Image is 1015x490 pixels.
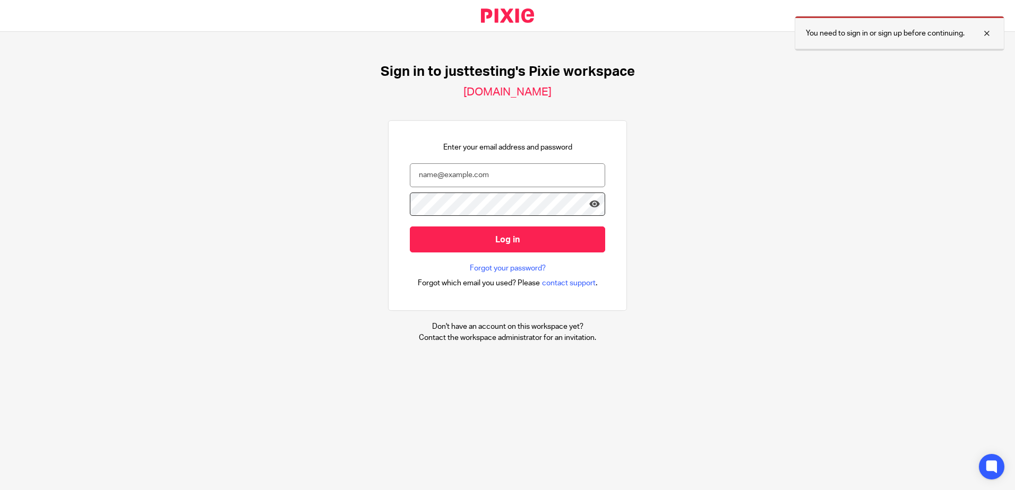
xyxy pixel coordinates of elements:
[418,278,540,288] span: Forgot which email you used? Please
[418,277,598,289] div: .
[419,332,596,343] p: Contact the workspace administrator for an invitation.
[381,64,635,80] h1: Sign in to justtesting's Pixie workspace
[470,263,546,274] a: Forgot your password?
[410,226,605,252] input: Log in
[542,278,596,288] span: contact support
[419,321,596,332] p: Don't have an account on this workspace yet?
[806,28,965,39] p: You need to sign in or sign up before continuing.
[410,163,605,187] input: name@example.com
[463,85,552,99] h2: [DOMAIN_NAME]
[443,142,572,153] p: Enter your email address and password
